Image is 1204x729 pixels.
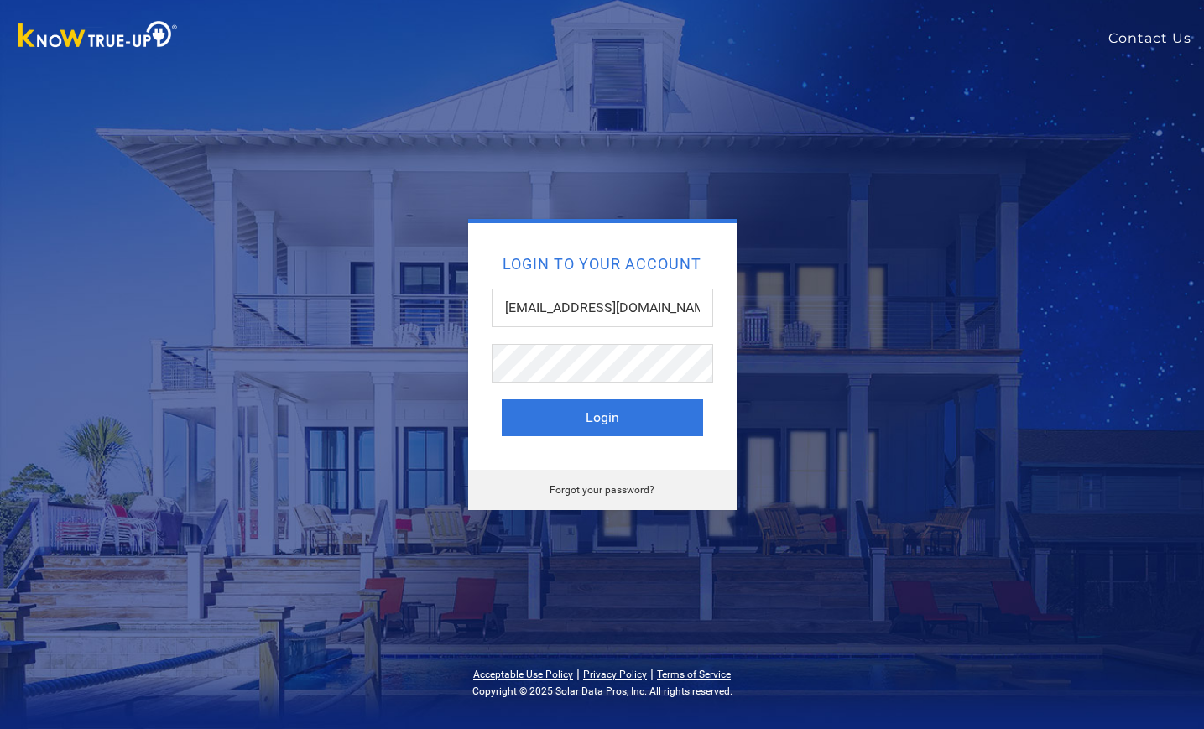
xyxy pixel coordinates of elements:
[502,399,703,436] button: Login
[473,669,573,680] a: Acceptable Use Policy
[1108,29,1204,49] a: Contact Us
[502,257,703,272] h2: Login to your account
[10,18,186,55] img: Know True-Up
[650,665,654,681] span: |
[583,669,647,680] a: Privacy Policy
[492,289,713,327] input: Email
[657,669,731,680] a: Terms of Service
[576,665,580,681] span: |
[550,484,654,496] a: Forgot your password?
